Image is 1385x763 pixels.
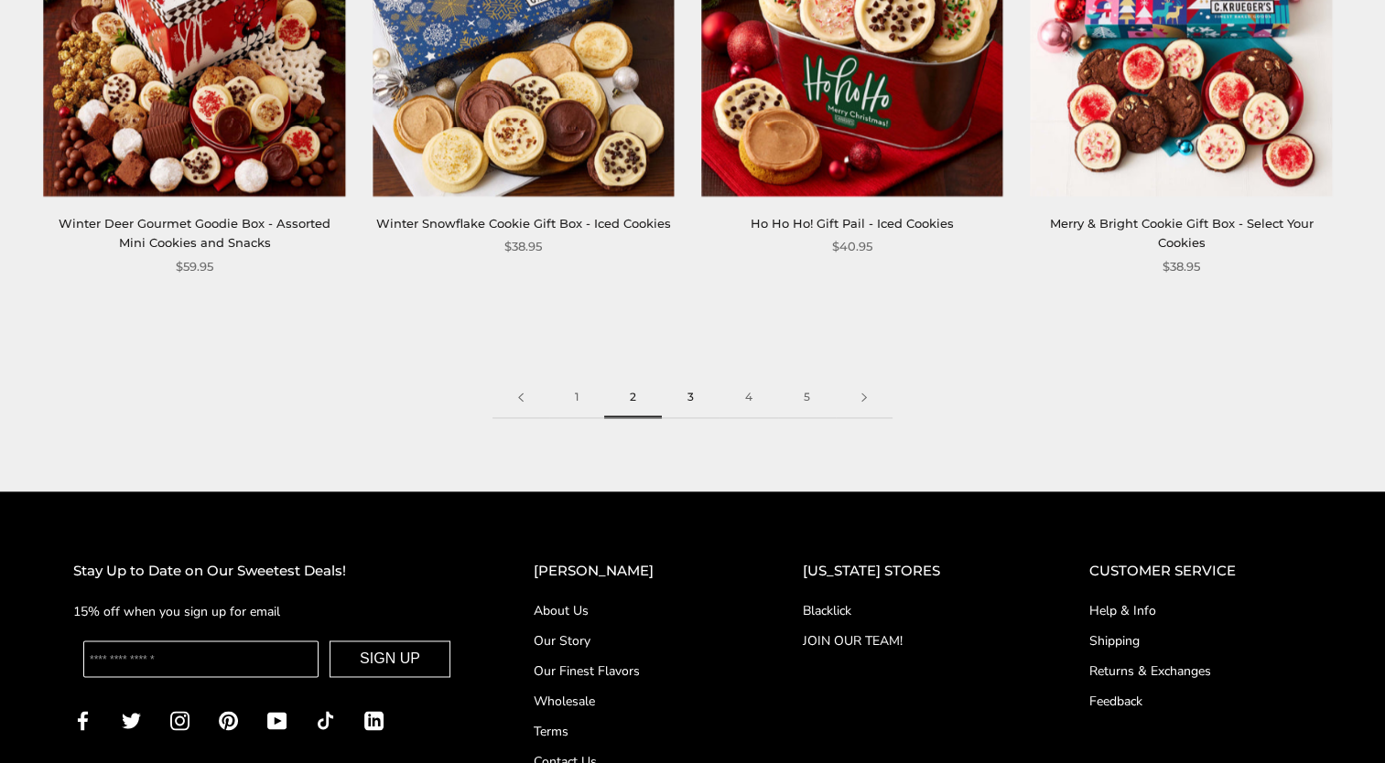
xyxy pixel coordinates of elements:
[751,216,954,231] a: Ho Ho Ho! Gift Pail - Iced Cookies
[1049,216,1313,250] a: Merry & Bright Cookie Gift Box - Select Your Cookies
[316,709,335,730] a: TikTok
[170,709,189,730] a: Instagram
[803,560,1016,583] h2: [US_STATE] STORES
[1089,692,1312,711] a: Feedback
[803,601,1016,620] a: Blacklick
[803,631,1016,650] a: JOIN OUR TEAM!
[122,709,141,730] a: Twitter
[73,601,460,622] p: 15% off when you sign up for email
[1089,601,1312,620] a: Help & Info
[267,709,287,730] a: YouTube
[504,237,542,256] span: $38.95
[720,377,778,418] a: 4
[83,640,319,677] input: Enter your email
[59,216,330,250] a: Winter Deer Gourmet Goodie Box - Assorted Mini Cookies and Snacks
[219,709,238,730] a: Pinterest
[534,722,730,741] a: Terms
[1089,560,1312,583] h2: CUSTOMER SERVICE
[836,377,893,418] a: Next page
[534,601,730,620] a: About Us
[376,216,671,231] a: Winter Snowflake Cookie Gift Box - Iced Cookies
[1163,257,1200,276] span: $38.95
[364,709,384,730] a: LinkedIn
[1089,631,1312,650] a: Shipping
[832,237,872,256] span: $40.95
[534,560,730,583] h2: [PERSON_NAME]
[534,661,730,681] a: Our Finest Flavors
[534,631,730,650] a: Our Story
[604,377,662,418] span: 2
[73,560,460,583] h2: Stay Up to Date on Our Sweetest Deals!
[492,377,549,418] a: Previous page
[1089,661,1312,681] a: Returns & Exchanges
[330,640,450,677] button: SIGN UP
[549,377,604,418] a: 1
[73,709,92,730] a: Facebook
[534,692,730,711] a: Wholesale
[778,377,836,418] a: 5
[176,257,213,276] span: $59.95
[662,377,720,418] a: 3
